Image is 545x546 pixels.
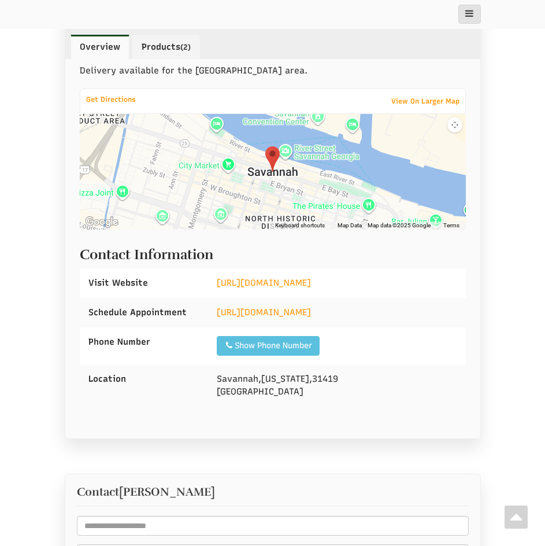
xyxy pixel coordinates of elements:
[224,340,312,352] div: Show Phone Number
[80,364,209,394] div: Location
[83,215,121,230] a: Open this area in Google Maps (opens a new window)
[385,93,465,109] a: View On Larger Map
[368,222,431,230] span: Map data ©2025 Google
[217,307,311,318] a: [URL][DOMAIN_NAME]
[443,222,459,230] a: Terms (opens in new tab)
[71,35,129,59] a: Overview
[261,374,309,384] span: [US_STATE]
[83,215,121,230] img: Google
[208,364,465,407] div: , , [GEOGRAPHIC_DATA]
[338,222,362,230] button: Map Data
[77,486,469,499] h3: Contact
[65,29,481,59] ul: Profile Tabs
[447,117,462,132] button: Map camera controls
[119,486,215,499] span: [PERSON_NAME]
[312,374,338,384] span: 31419
[80,268,209,298] div: Visit Website
[217,278,311,288] a: [URL][DOMAIN_NAME]
[180,43,191,51] small: (2)
[80,241,466,262] h2: Contact Information
[458,5,481,24] button: main_menu
[217,374,258,384] span: Savannah
[80,93,142,106] a: Get Directions
[80,327,209,357] div: Phone Number
[80,65,466,77] p: Delivery available for the [GEOGRAPHIC_DATA] area.
[80,298,209,327] div: Schedule Appointment
[275,222,325,230] button: Keyboard shortcuts
[132,35,200,59] a: Products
